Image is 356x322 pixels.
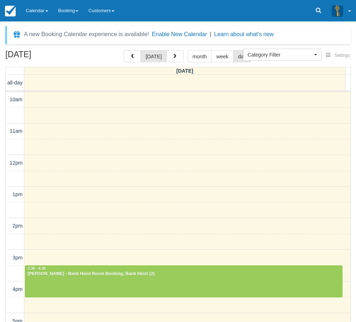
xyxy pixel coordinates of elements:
span: all-day [8,80,23,86]
a: 3:30 - 4:30[PERSON_NAME] - Bank Heist Room Booking, Bank Heist (2) [25,265,342,297]
span: 3:30 - 4:30 [28,267,46,270]
span: Category Filter [248,51,312,58]
img: checkfront-main-nav-mini-logo.png [5,6,16,16]
span: | [210,31,211,37]
div: [PERSON_NAME] - Bank Heist Room Booking, Bank Heist (2) [27,271,340,277]
span: 11am [10,128,23,134]
button: Enable New Calendar [152,31,207,38]
a: Learn about what's new [214,31,274,37]
span: 12pm [10,160,23,166]
button: Settings [322,50,354,61]
img: A3 [332,5,343,16]
span: Settings [335,53,350,58]
button: day [233,50,251,62]
div: A new Booking Calendar experience is available! [24,30,149,39]
button: Category Filter [243,49,322,61]
span: 4pm [13,286,23,292]
button: month [188,50,212,62]
span: 2pm [13,223,23,229]
span: 10am [10,97,23,102]
button: week [211,50,233,62]
button: [DATE] [140,50,167,62]
span: [DATE] [176,68,193,74]
span: 3pm [13,255,23,260]
span: 1pm [13,191,23,197]
h2: [DATE] [5,50,96,63]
